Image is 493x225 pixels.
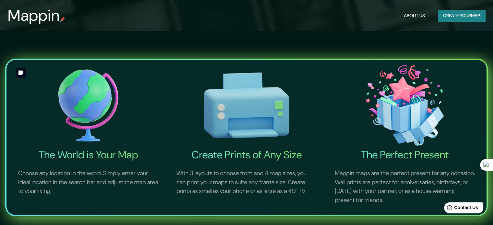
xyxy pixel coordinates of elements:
p: Mappin maps are the perfect present for any occasion. Wall prints are perfect for anniversaries, ... [327,161,483,212]
img: The World is Your Map-icon [10,62,166,149]
h3: Mappin [8,6,60,25]
h4: Create Prints of Any Size [169,148,324,161]
button: Create yourmap [438,10,485,22]
p: Choose any location in the world. Simply enter your ideal location in the search bar and adjust t... [10,161,166,204]
img: The Perfect Present-icon [327,62,483,149]
h4: The Perfect Present [327,148,483,161]
img: mappin-pin [60,17,65,22]
img: Create Prints of Any Size-icon [169,62,324,149]
button: About Us [401,10,428,22]
h4: The World is Your Map [10,148,166,161]
iframe: Help widget launcher [435,200,486,218]
p: With 3 layouts to choose from and 4 map sizes, you can print your maps to suite any frame size. C... [169,161,324,204]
